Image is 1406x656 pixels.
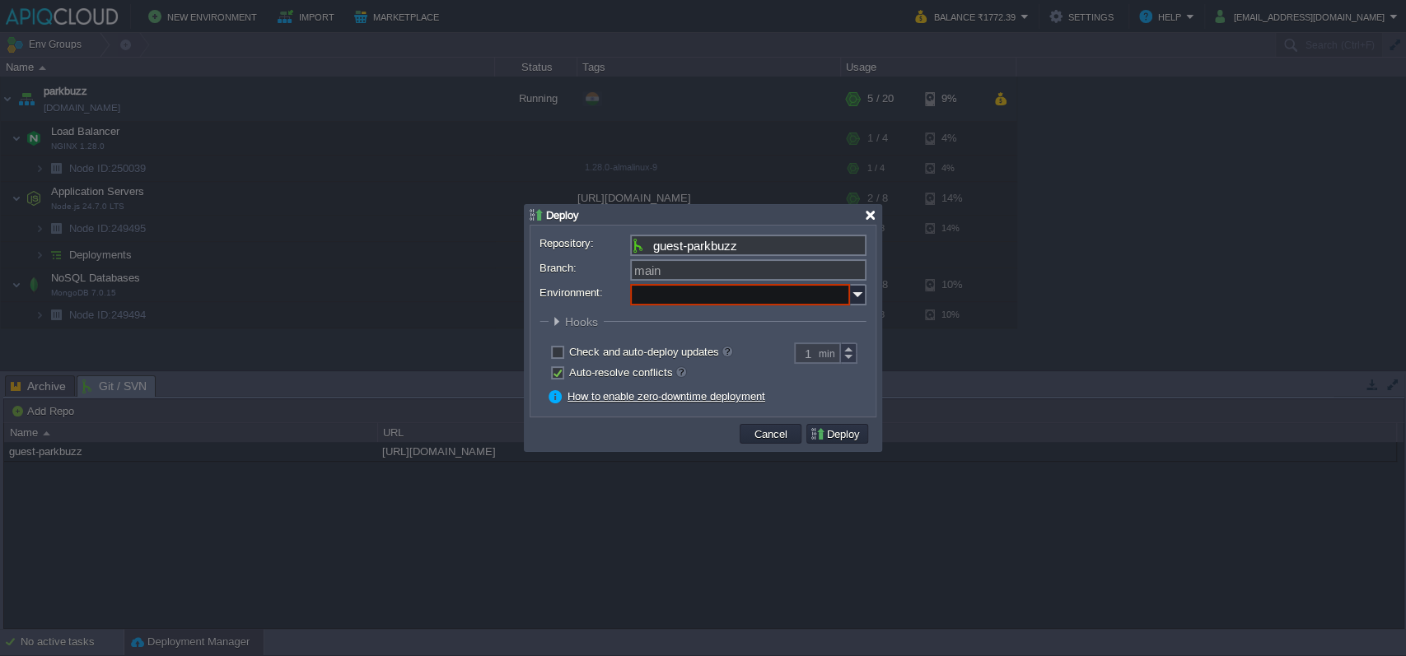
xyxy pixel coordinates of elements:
label: Branch: [540,259,628,277]
label: Auto-resolve conflicts [569,366,686,379]
label: Environment: [540,284,628,301]
label: Check and auto-deploy updates [569,346,732,358]
span: Hooks [565,315,602,328]
button: Deploy [810,426,865,441]
button: Cancel [750,426,792,441]
span: Deploy [546,209,579,221]
div: min [819,343,838,363]
a: How to enable zero-downtime deployment [568,390,765,402]
label: Repository: [540,235,628,252]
